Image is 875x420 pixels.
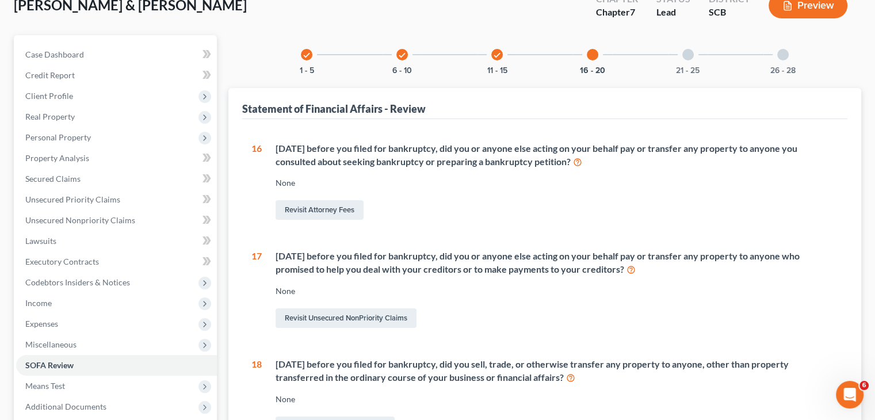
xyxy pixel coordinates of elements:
a: Lawsuits [16,231,217,251]
a: Credit Report [16,65,217,86]
span: Client Profile [25,91,73,101]
span: Executory Contracts [25,257,99,266]
a: Executory Contracts [16,251,217,272]
div: [DATE] before you filed for bankruptcy, did you or anyone else acting on your behalf pay or trans... [276,250,838,276]
i: check [398,51,406,59]
a: Revisit Attorney Fees [276,200,364,220]
button: 26 - 28 [770,67,796,75]
div: [DATE] before you filed for bankruptcy, did you sell, trade, or otherwise transfer any property t... [276,358,838,384]
div: 16 [251,142,262,223]
span: Miscellaneous [25,339,77,349]
div: None [276,177,838,189]
button: 16 - 20 [580,67,605,75]
div: 17 [251,250,262,330]
span: Codebtors Insiders & Notices [25,277,130,287]
div: SCB [709,6,750,19]
i: check [493,51,501,59]
span: Means Test [25,381,65,391]
span: SOFA Review [25,360,74,370]
span: Expenses [25,319,58,329]
button: 21 - 25 [676,67,700,75]
div: Lead [656,6,690,19]
div: None [276,285,838,297]
div: Statement of Financial Affairs - Review [242,102,426,116]
div: [DATE] before you filed for bankruptcy, did you or anyone else acting on your behalf pay or trans... [276,142,838,169]
a: Case Dashboard [16,44,217,65]
span: Personal Property [25,132,91,142]
span: Unsecured Priority Claims [25,194,120,204]
a: Unsecured Nonpriority Claims [16,210,217,231]
iframe: Intercom live chat [836,381,863,408]
span: Unsecured Nonpriority Claims [25,215,135,225]
span: Income [25,298,52,308]
a: Unsecured Priority Claims [16,189,217,210]
i: check [303,51,311,59]
button: 1 - 5 [300,67,314,75]
span: 7 [630,6,635,17]
a: Secured Claims [16,169,217,189]
span: 6 [859,381,869,390]
span: Real Property [25,112,75,121]
span: Secured Claims [25,174,81,184]
a: Property Analysis [16,148,217,169]
span: Credit Report [25,70,75,80]
button: 11 - 15 [487,67,507,75]
a: Revisit Unsecured NonPriority Claims [276,308,417,328]
button: 6 - 10 [392,67,412,75]
span: Additional Documents [25,402,106,411]
a: SOFA Review [16,355,217,376]
span: Lawsuits [25,236,56,246]
span: Property Analysis [25,153,89,163]
div: None [276,394,838,405]
div: Chapter [596,6,638,19]
span: Case Dashboard [25,49,84,59]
